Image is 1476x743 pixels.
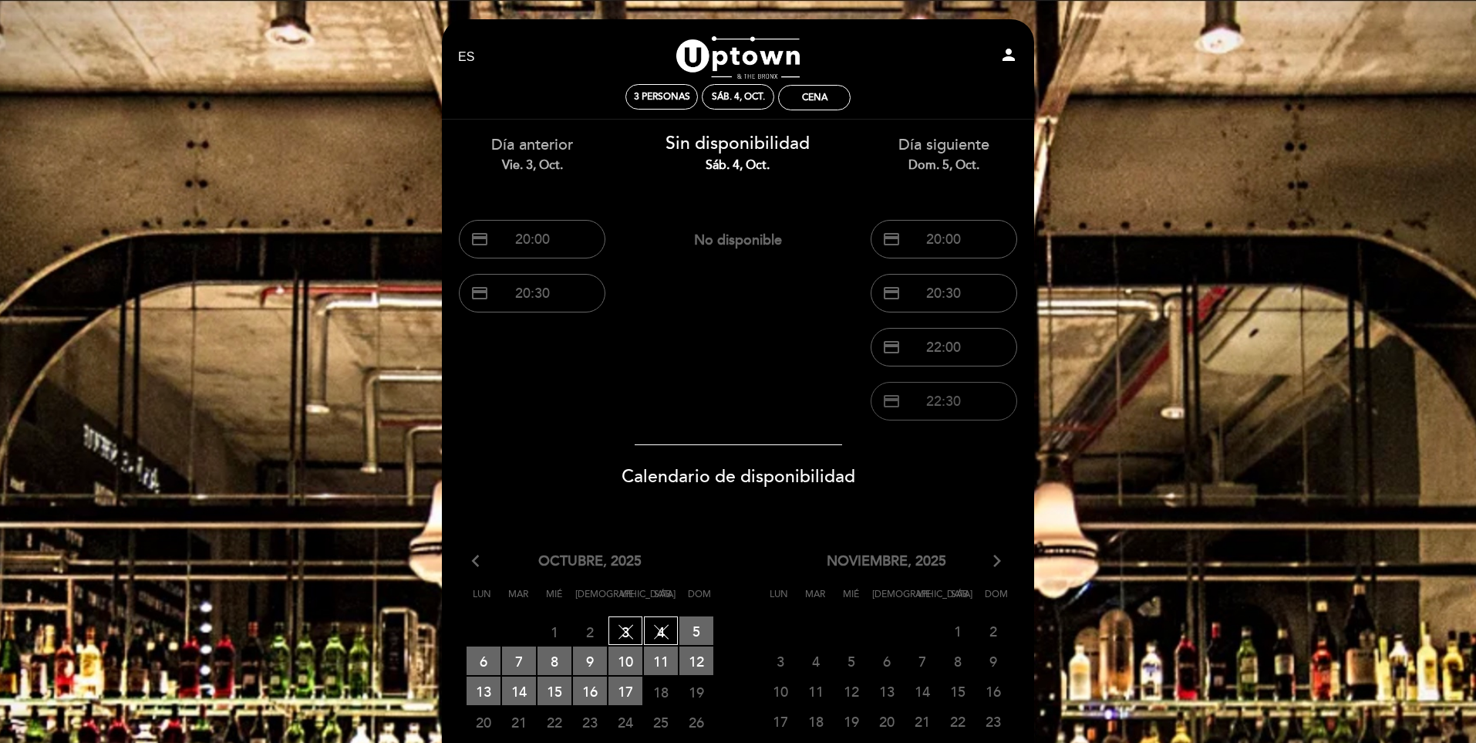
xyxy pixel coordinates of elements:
span: Sáb [648,586,679,615]
i: arrow_back_ios [472,552,486,572]
span: 2 [573,617,607,646]
span: credit_card [882,338,901,356]
span: credit_card [882,230,901,248]
button: credit_card 20:30 [459,274,605,312]
div: Cena [802,92,827,103]
span: 2 [976,616,1010,645]
span: 21 [905,707,939,735]
span: 24 [608,708,642,736]
span: 10 [763,677,797,705]
span: 11 [799,677,833,705]
span: 5 [679,616,713,645]
button: credit_card 22:30 [871,382,1017,420]
span: 5 [834,647,868,675]
button: credit_card 20:00 [871,220,1017,258]
button: credit_card 20:30 [871,274,1017,312]
div: sáb. 4, oct. [712,91,765,103]
span: 22 [941,707,975,735]
span: 23 [976,707,1010,735]
span: Mar [800,586,831,615]
span: 13 [870,677,904,705]
a: Uptown [642,36,834,79]
span: 22 [537,708,571,736]
span: 8 [941,647,975,675]
span: Mié [539,586,570,615]
span: Sin disponibilidad [666,133,810,154]
span: [DEMOGRAPHIC_DATA] [575,586,606,615]
span: 7 [502,647,536,675]
span: 16 [976,677,1010,705]
span: 7 [905,647,939,675]
div: Día siguiente [852,134,1035,174]
span: 21 [502,708,536,736]
span: 4 [644,616,678,645]
span: 19 [834,707,868,735]
span: 25 [644,708,678,736]
span: 19 [679,677,713,706]
span: 16 [573,677,607,705]
span: Mié [836,586,867,615]
span: 20 [467,708,500,736]
div: vie. 3, oct. [441,157,624,174]
span: octubre, 2025 [538,552,642,572]
span: Lun [763,586,794,615]
span: 6 [870,647,904,675]
span: 15 [941,677,975,705]
span: 6 [467,647,500,675]
div: Día anterior [441,134,624,174]
i: arrow_forward_ios [990,552,1004,572]
span: 12 [834,677,868,705]
button: credit_card 20:00 [459,220,605,258]
span: 9 [976,647,1010,675]
span: 3 [763,647,797,675]
span: noviembre, 2025 [827,552,946,572]
span: Lun [467,586,497,615]
span: 17 [608,677,642,705]
span: No disponible [694,231,782,248]
span: 26 [679,708,713,736]
span: credit_card [470,284,489,302]
span: 3 personas [634,91,690,103]
i: person [999,46,1018,64]
button: credit_card 22:00 [871,328,1017,366]
span: 18 [644,677,678,706]
span: 11 [644,647,678,675]
span: 14 [905,677,939,705]
span: credit_card [470,230,489,248]
span: 20 [870,707,904,735]
span: Vie [908,586,939,615]
button: person [999,46,1018,69]
span: credit_card [882,392,901,410]
span: Sáb [945,586,976,615]
span: 14 [502,677,536,705]
span: 13 [467,677,500,705]
span: Vie [612,586,642,615]
span: 8 [537,647,571,675]
span: 17 [763,707,797,735]
span: 10 [608,647,642,675]
div: sáb. 4, oct. [647,157,830,174]
div: dom. 5, oct. [852,157,1035,174]
span: 12 [679,647,713,675]
span: 9 [573,647,607,675]
span: 18 [799,707,833,735]
span: Mar [503,586,534,615]
button: No disponible [665,221,811,259]
span: 4 [799,647,833,675]
span: Dom [684,586,715,615]
span: credit_card [882,284,901,302]
span: [DEMOGRAPHIC_DATA] [872,586,903,615]
span: 15 [537,677,571,705]
span: 3 [608,616,642,645]
span: 1 [537,617,571,646]
span: 23 [573,708,607,736]
span: Calendario de disponibilidad [622,466,855,488]
span: Dom [981,586,1012,615]
span: 1 [941,616,975,645]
